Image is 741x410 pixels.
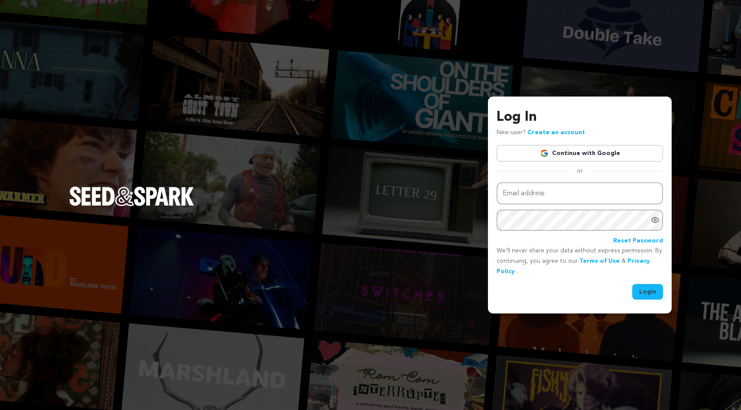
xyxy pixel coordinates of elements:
a: Terms of Use [579,258,620,264]
p: New user? [497,128,585,138]
h3: Log In [497,107,663,128]
a: Privacy Policy [497,258,650,274]
a: Reset Password [613,236,663,246]
a: Create an account [527,129,585,136]
p: We’ll never share your data without express permission. By continuing, you agree to our & . [497,246,663,277]
a: Show password as plain text. Warning: this will display your password on the screen. [651,216,660,224]
span: or [572,167,588,175]
input: Email address [497,182,663,204]
a: Seed&Spark Homepage [69,187,194,223]
img: Google logo [540,149,549,158]
img: Seed&Spark Logo [69,187,194,206]
button: Login [632,284,663,300]
a: Continue with Google [497,145,663,161]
